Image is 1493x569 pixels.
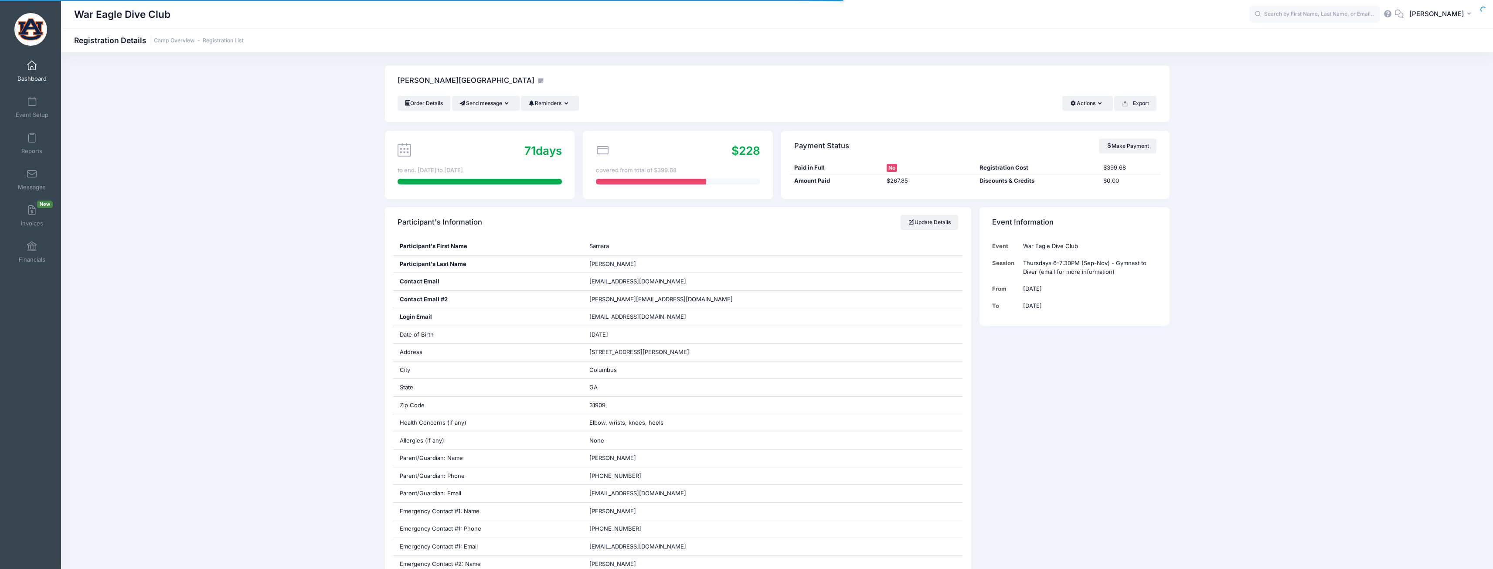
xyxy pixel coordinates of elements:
span: [PERSON_NAME][EMAIL_ADDRESS][DOMAIN_NAME] [589,295,733,304]
div: $267.85 [883,177,976,185]
span: Elbow, wrists, knees, heels [589,419,663,426]
div: Login Email [393,308,583,326]
td: Event [992,238,1019,255]
span: [PERSON_NAME] [589,260,636,267]
div: covered from total of $399.68 [596,166,760,175]
span: GA [589,384,598,391]
span: No [887,164,897,172]
span: None [589,437,604,444]
div: Participant's First Name [393,238,583,255]
span: Reports [21,147,42,155]
div: Emergency Contact #1: Phone [393,520,583,538]
button: Export [1114,96,1156,111]
span: 71 [524,144,536,157]
td: Session [992,255,1019,280]
a: Financials [11,237,53,267]
span: Samara [589,242,609,249]
a: Make Payment [1099,139,1157,153]
a: InvoicesNew [11,201,53,231]
span: [DATE] [589,331,608,338]
td: [DATE] [1019,280,1156,297]
div: Emergency Contact #1: Email [393,538,583,555]
div: City [393,361,583,379]
td: War Eagle Dive Club [1019,238,1156,255]
div: Emergency Contact #1: Name [393,503,583,520]
div: $0.00 [1099,177,1161,185]
div: Participant's Last Name [393,256,583,273]
div: Parent/Guardian: Email [393,485,583,502]
button: Reminders [521,96,579,111]
a: Reports [11,128,53,159]
h4: Participant's Information [398,210,482,235]
div: Zip Code [393,397,583,414]
td: To [992,297,1019,314]
span: Financials [19,256,45,263]
a: Messages [11,164,53,195]
div: Contact Email #2 [393,291,583,308]
div: Amount Paid [790,177,883,185]
span: [EMAIL_ADDRESS][DOMAIN_NAME] [589,278,686,285]
h4: Event Information [992,210,1054,235]
div: to end. [DATE] to [DATE] [398,166,562,175]
a: Camp Overview [154,37,194,44]
span: [PERSON_NAME] [1409,9,1464,19]
span: [PERSON_NAME] [589,508,636,514]
a: Dashboard [11,56,53,86]
span: Dashboard [17,75,47,82]
img: War Eagle Dive Club [14,13,47,46]
input: Search by First Name, Last Name, or Email... [1249,6,1380,23]
a: Registration List [203,37,244,44]
span: [EMAIL_ADDRESS][DOMAIN_NAME] [589,543,686,550]
span: Columbus [589,366,617,373]
span: [PERSON_NAME] [589,454,636,461]
h1: Registration Details [74,36,244,45]
span: Messages [18,184,46,191]
span: Invoices [21,220,43,227]
button: [PERSON_NAME] [1404,4,1480,24]
span: [EMAIL_ADDRESS][DOMAIN_NAME] [589,313,698,321]
a: Event Setup [11,92,53,123]
span: New [37,201,53,208]
div: State [393,379,583,396]
div: Parent/Guardian: Name [393,450,583,467]
a: Update Details [901,215,959,230]
div: Registration Cost [975,164,1099,172]
div: Parent/Guardian: Phone [393,467,583,485]
span: Event Setup [16,111,48,119]
td: From [992,280,1019,297]
h4: [PERSON_NAME][GEOGRAPHIC_DATA] [398,68,544,93]
span: [EMAIL_ADDRESS][DOMAIN_NAME] [589,490,686,497]
span: $228 [731,144,760,157]
div: Discounts & Credits [975,177,1099,185]
div: $399.68 [1099,164,1161,172]
h4: Payment Status [794,133,849,158]
div: days [524,142,562,159]
td: Thursdays 6-7:30PM (Sep-Nov) - Gymnast to Diver (email for more information) [1019,255,1156,280]
span: [PHONE_NUMBER] [589,472,641,479]
td: [DATE] [1019,297,1156,314]
div: Allergies (if any) [393,432,583,450]
a: Order Details [398,96,451,111]
div: Contact Email [393,273,583,290]
div: Date of Birth [393,326,583,344]
span: [STREET_ADDRESS][PERSON_NAME] [589,348,689,355]
span: [PHONE_NUMBER] [589,525,641,532]
h1: War Eagle Dive Club [74,4,170,24]
div: Health Concerns (if any) [393,414,583,432]
div: Address [393,344,583,361]
div: Paid in Full [790,164,883,172]
button: Send message [452,96,520,111]
span: [PERSON_NAME] [589,560,636,567]
button: Actions [1062,96,1112,111]
span: 31909 [589,402,605,409]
